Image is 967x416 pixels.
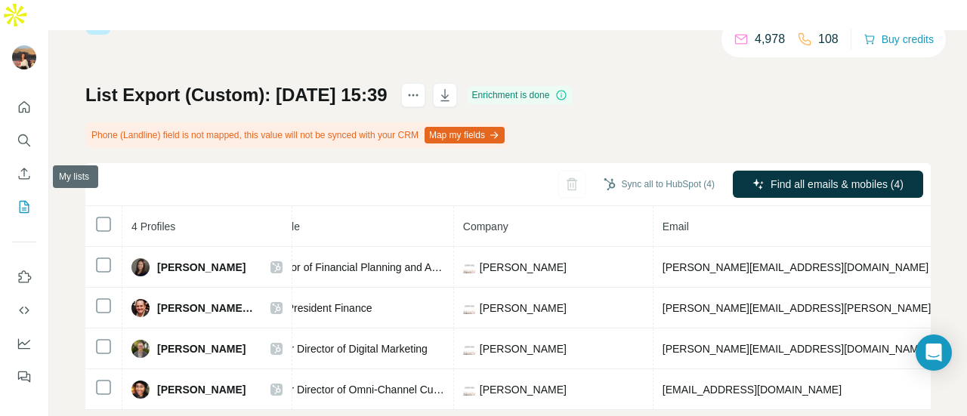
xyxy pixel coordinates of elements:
div: Enrichment is done [468,86,573,104]
span: Email [663,220,689,233]
button: Enrich CSV [12,160,36,187]
span: [PERSON_NAME] [157,341,246,356]
span: [PERSON_NAME][EMAIL_ADDRESS][DOMAIN_NAME] [663,343,928,355]
img: company-logo [463,261,475,273]
span: Vice President Finance [264,302,372,314]
span: [PERSON_NAME], CPA [157,300,255,316]
span: [PERSON_NAME][EMAIL_ADDRESS][DOMAIN_NAME] [663,261,928,273]
img: Avatar [131,299,150,317]
img: company-logo [463,343,475,355]
span: Senior Director of Omni-Channel Customer Experience [264,384,522,396]
span: [EMAIL_ADDRESS][DOMAIN_NAME] [663,384,842,396]
img: Avatar [12,45,36,69]
span: Company [463,220,508,233]
span: [PERSON_NAME] [480,300,567,316]
img: company-logo [463,302,475,314]
button: Map my fields [425,127,505,143]
h1: List Export (Custom): [DATE] 15:39 [85,83,388,107]
span: [PERSON_NAME] [480,341,567,356]
span: [PERSON_NAME] [480,382,567,397]
img: Avatar [131,258,150,276]
button: Use Surfe API [12,297,36,324]
span: [PERSON_NAME] [157,260,246,275]
img: Avatar [131,381,150,399]
div: Phone (Landline) field is not mapped, this value will not be synced with your CRM [85,122,508,148]
span: [PERSON_NAME] [480,260,567,275]
div: Open Intercom Messenger [916,334,952,371]
button: actions [401,83,425,107]
button: Quick start [12,94,36,121]
p: 108 [818,30,839,48]
button: Use Surfe on LinkedIn [12,263,36,291]
span: Director of Financial Planning and Analysis [264,261,464,273]
span: Senior Director of Digital Marketing [264,343,428,355]
span: Find all emails & mobiles (4) [771,177,904,192]
span: 4 Profiles [131,220,175,233]
button: My lists [12,193,36,220]
img: Avatar [131,340,150,358]
button: Search [12,127,36,154]
button: Find all emails & mobiles (4) [733,171,923,198]
button: Buy credits [864,29,934,50]
span: [PERSON_NAME] [157,382,246,397]
img: company-logo [463,384,475,396]
button: Sync all to HubSpot (4) [593,173,725,196]
p: 4,978 [755,30,785,48]
button: Dashboard [12,330,36,357]
button: Feedback [12,363,36,390]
